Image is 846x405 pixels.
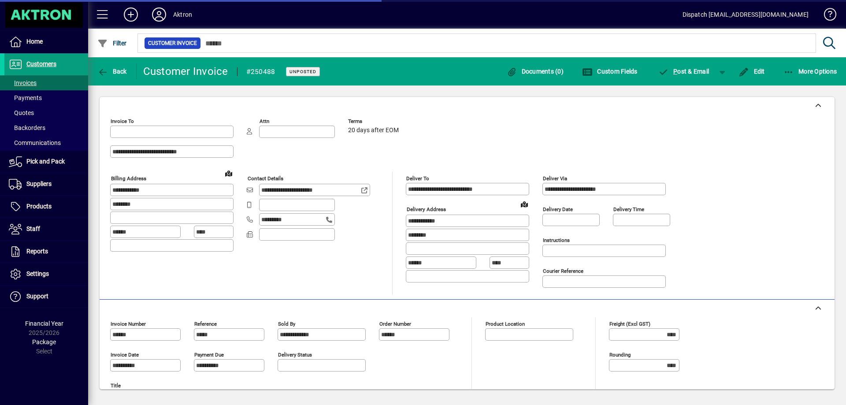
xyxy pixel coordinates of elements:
mat-label: Invoice number [111,321,146,327]
mat-label: Rounding [609,352,631,358]
div: Customer Invoice [143,64,228,78]
span: Quotes [9,109,34,116]
span: Customer Invoice [148,39,197,48]
span: Suppliers [26,180,52,187]
span: Filter [97,40,127,47]
mat-label: Payment due [194,352,224,358]
mat-label: Deliver via [543,175,567,182]
button: Profile [145,7,173,22]
a: Quotes [4,105,88,120]
button: Documents (0) [504,63,566,79]
mat-label: Reference [194,321,217,327]
a: Backorders [4,120,88,135]
button: Post & Email [654,63,714,79]
mat-label: Product location [486,321,525,327]
span: Custom Fields [582,68,638,75]
span: Settings [26,270,49,277]
span: ost & Email [658,68,709,75]
mat-label: Delivery time [613,206,644,212]
span: Unposted [289,69,316,74]
button: Custom Fields [580,63,640,79]
span: Support [26,293,48,300]
mat-label: Instructions [543,237,570,243]
button: Add [117,7,145,22]
div: Dispatch [EMAIL_ADDRESS][DOMAIN_NAME] [683,7,809,22]
span: Financial Year [25,320,63,327]
span: Pick and Pack [26,158,65,165]
a: Knowledge Base [817,2,835,30]
span: Reports [26,248,48,255]
span: Back [97,68,127,75]
mat-label: Freight (excl GST) [609,321,650,327]
span: Edit [738,68,765,75]
button: Back [95,63,129,79]
a: Suppliers [4,173,88,195]
a: Support [4,286,88,308]
span: Staff [26,225,40,232]
a: Home [4,31,88,53]
div: #250488 [246,65,275,79]
span: Home [26,38,43,45]
a: Communications [4,135,88,150]
mat-label: Invoice date [111,352,139,358]
span: Documents (0) [506,68,564,75]
span: Customers [26,60,56,67]
a: Invoices [4,75,88,90]
app-page-header-button: Back [88,63,137,79]
a: Settings [4,263,88,285]
mat-label: Courier Reference [543,268,583,274]
mat-label: Sold by [278,321,295,327]
a: View on map [222,166,236,180]
button: More Options [781,63,839,79]
mat-label: Order number [379,321,411,327]
mat-label: Invoice To [111,118,134,124]
mat-label: Attn [260,118,269,124]
a: Staff [4,218,88,240]
span: 20 days after EOM [348,127,399,134]
mat-label: Deliver To [406,175,429,182]
mat-label: Delivery date [543,206,573,212]
span: Package [32,338,56,346]
span: Communications [9,139,61,146]
span: Terms [348,119,401,124]
a: Reports [4,241,88,263]
span: More Options [783,68,837,75]
span: P [673,68,677,75]
a: Products [4,196,88,218]
mat-label: Title [111,383,121,389]
span: Invoices [9,79,37,86]
div: Aktron [173,7,192,22]
span: Payments [9,94,42,101]
a: View on map [517,197,531,211]
a: Payments [4,90,88,105]
a: Pick and Pack [4,151,88,173]
span: Products [26,203,52,210]
mat-label: Delivery status [278,352,312,358]
button: Filter [95,35,129,51]
span: Backorders [9,124,45,131]
button: Edit [736,63,767,79]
